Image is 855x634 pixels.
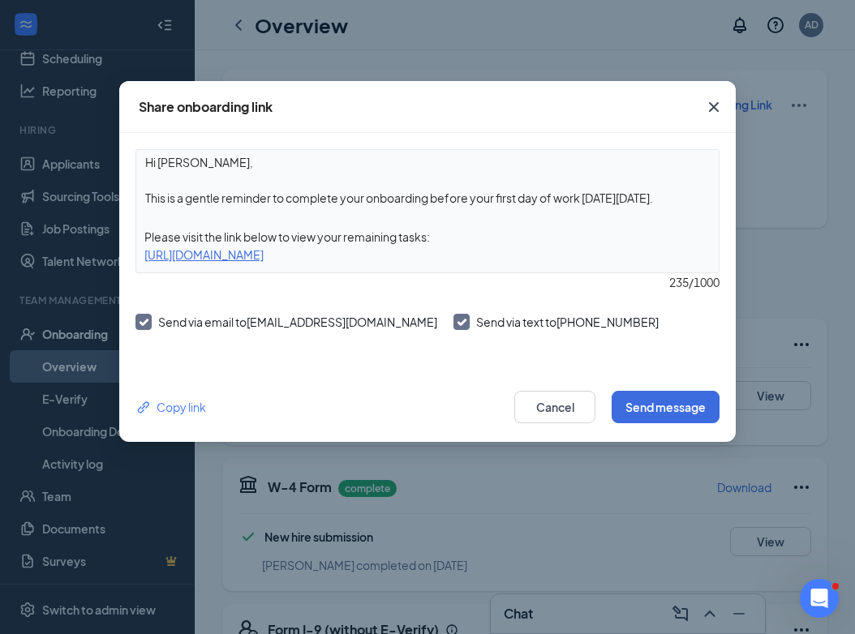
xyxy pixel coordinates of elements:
[612,391,720,423] button: Send message
[135,273,720,291] div: 235 / 1000
[139,98,273,116] div: Share onboarding link
[476,315,659,329] span: Send via text to [PHONE_NUMBER]
[136,228,719,246] div: Please visit the link below to view your remaining tasks:
[135,399,153,416] svg: Link
[692,81,736,133] button: Close
[158,315,437,329] span: Send via email to [EMAIL_ADDRESS][DOMAIN_NAME]
[800,579,839,618] iframe: Intercom live chat
[136,150,719,210] textarea: Hi [PERSON_NAME], This is a gentle reminder to complete your onboarding before your first day of ...
[135,398,206,416] div: Copy link
[136,246,719,263] div: [URL][DOMAIN_NAME]
[704,97,724,117] svg: Cross
[514,391,595,423] button: Cancel
[135,398,206,416] button: Link Copy link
